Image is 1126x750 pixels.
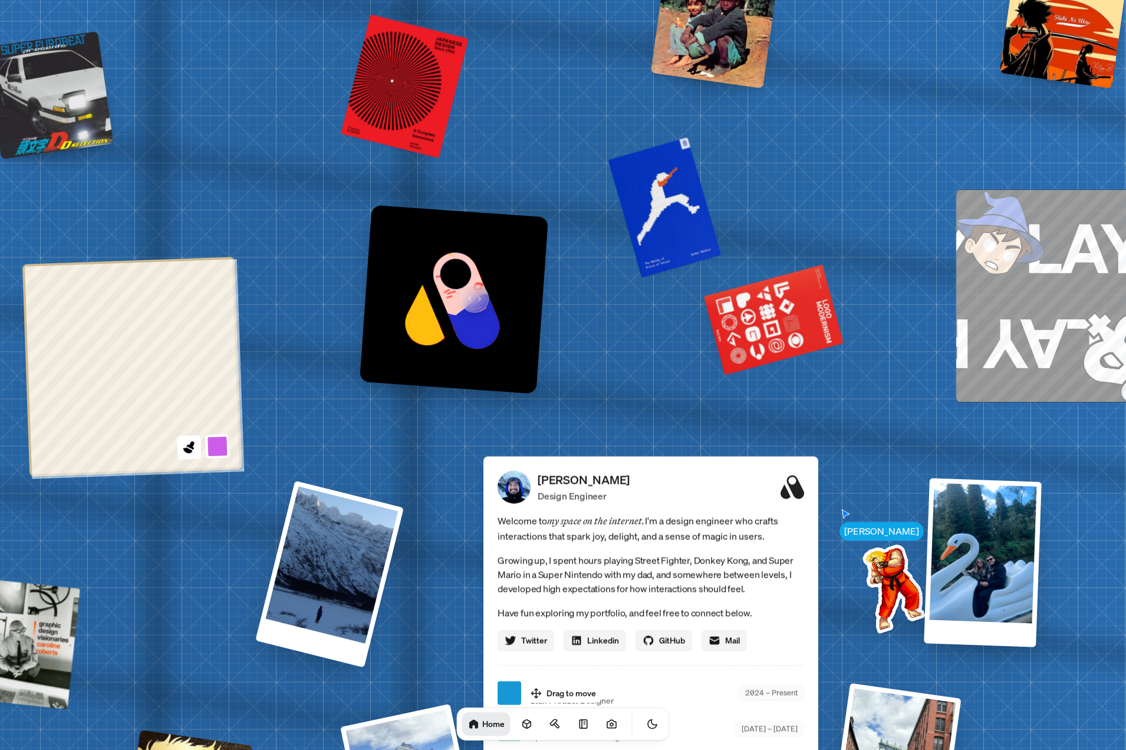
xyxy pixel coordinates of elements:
[564,630,626,651] a: Linkedin
[735,722,804,736] div: [DATE] – [DATE]
[547,515,645,526] em: my space on the internet.
[725,634,740,647] span: Mail
[659,634,685,647] span: GitHub
[482,718,505,729] h1: Home
[832,526,951,646] img: Profile example
[521,634,547,647] span: Twitter
[641,712,664,736] button: Toggle Theme
[531,680,614,694] span: Praia Health
[360,205,548,394] img: Logo variation 67
[498,470,531,503] img: Profile Picture
[587,634,619,647] span: Linkedin
[739,686,804,700] div: 2024 – Present
[462,712,511,736] a: Home
[538,471,630,489] p: [PERSON_NAME]
[498,553,804,595] p: Growing up, I spent hours playing Street Fighter, Donkey Kong, and Super Mario in a Super Nintend...
[636,630,692,651] a: GitHub
[538,489,630,503] p: Design Engineer
[702,630,747,651] a: Mail
[498,513,804,543] span: Welcome to I'm a design engineer who crafts interactions that spark joy, delight, and a sense of ...
[498,605,804,620] p: Have fun exploring my portfolio, and feel free to connect below.
[498,630,554,651] a: Twitter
